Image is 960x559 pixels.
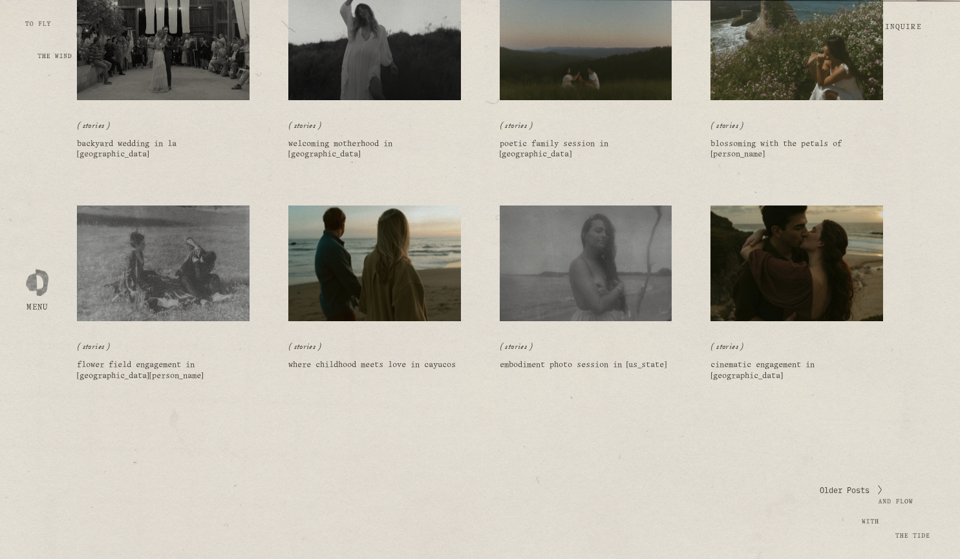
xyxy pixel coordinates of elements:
a: welcoming motherhood in [GEOGRAPHIC_DATA] [288,140,392,158]
img: where childhood meets love in cayucos [287,205,462,322]
a: stories [77,120,111,134]
span: Older Posts [820,485,869,496]
img: embodiment photo session in hawaii [498,205,673,322]
span: 0 [866,24,870,30]
a: backyard wedding in la [GEOGRAPHIC_DATA] [77,140,176,158]
img: cinematic engagement in Big sur [710,205,884,322]
img: flower field engagement in paso robles [76,205,250,322]
a: embodiment photo session in [US_STATE] [500,361,667,368]
a: cinematic engagement in [GEOGRAPHIC_DATA] [710,361,815,379]
a: blossoming with the petals of [PERSON_NAME] [710,140,842,158]
a: where childhood meets love in cayucos [288,361,456,368]
a: Older Posts [480,485,884,496]
a: stories [77,341,111,355]
a: poetic family session in [GEOGRAPHIC_DATA] [500,140,608,158]
a: stories [710,120,744,134]
a: stories [288,341,322,355]
a: 0 items in cart [860,23,875,32]
a: flower field engagement in [GEOGRAPHIC_DATA][PERSON_NAME] [77,361,204,379]
span: ) [873,24,876,30]
a: stories [710,341,744,355]
a: stories [500,120,533,134]
a: Inquire [885,16,922,39]
a: stories [288,120,322,134]
span: ( [860,24,862,30]
a: stories [500,341,533,355]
